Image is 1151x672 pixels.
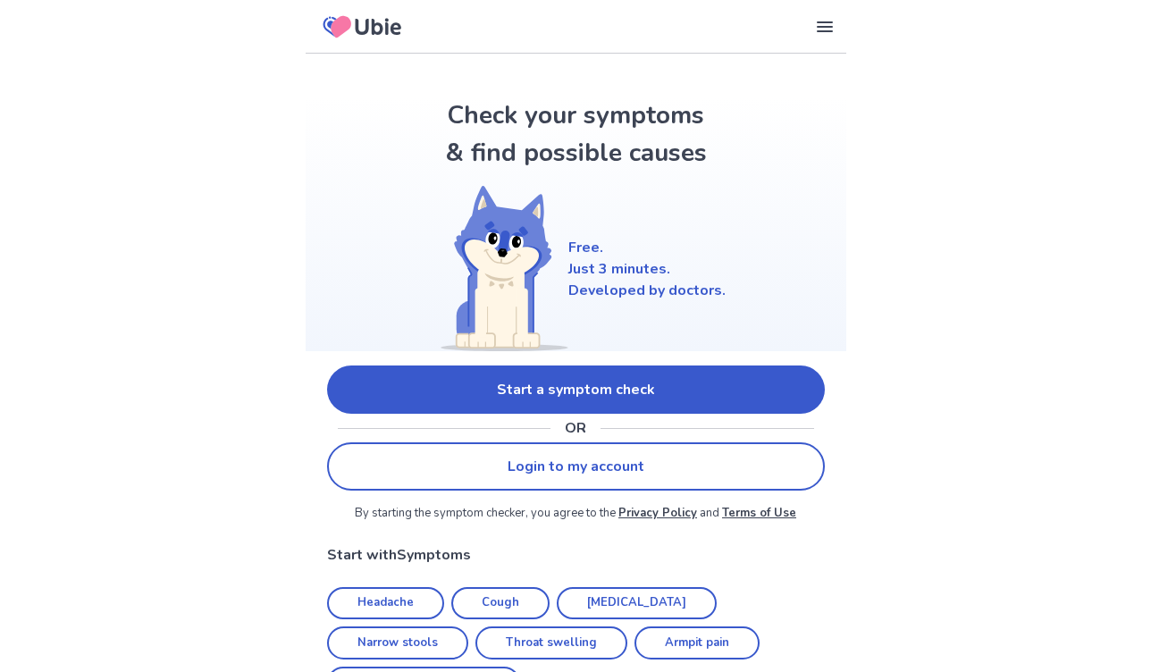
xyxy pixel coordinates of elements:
[327,442,825,491] a: Login to my account
[618,505,697,521] a: Privacy Policy
[327,505,825,523] p: By starting the symptom checker, you agree to the and
[451,587,550,620] a: Cough
[327,365,825,414] a: Start a symptom check
[327,587,444,620] a: Headache
[722,505,796,521] a: Terms of Use
[634,626,760,659] a: Armpit pain
[475,626,627,659] a: Throat swelling
[441,97,710,172] h1: Check your symptoms & find possible causes
[568,258,726,280] p: Just 3 minutes.
[565,417,586,439] p: OR
[327,626,468,659] a: Narrow stools
[568,237,726,258] p: Free.
[327,544,825,566] p: Start with Symptoms
[557,587,717,620] a: [MEDICAL_DATA]
[568,280,726,301] p: Developed by doctors.
[425,186,568,351] img: Shiba (Welcome)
